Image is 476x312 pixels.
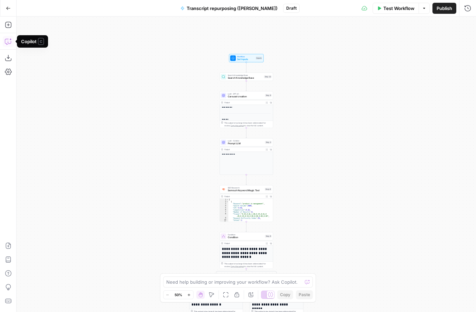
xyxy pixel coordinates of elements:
g: Edge from step_4 to step_6 [246,222,247,232]
span: Paste [299,292,310,298]
div: 4 [220,205,228,207]
div: 5 [220,207,228,209]
div: 6 [220,209,228,211]
span: SEO Research [228,186,264,189]
div: Step 22 [264,75,272,78]
span: Condition [228,233,264,236]
span: Set Inputs [237,58,254,61]
div: 8 [220,213,228,217]
span: Draft [286,5,297,11]
button: Paste [296,290,313,299]
button: Transcript repurposing ([PERSON_NAME]) [176,3,282,14]
span: LLM · O3 Mini [228,139,264,142]
g: Edge from step_3 to step_4 [246,175,247,185]
span: Copy [280,292,290,298]
g: Edge from start to step_22 [246,62,247,72]
span: LLM · GPT-4.1 [228,92,264,95]
div: Inputs [256,57,262,60]
span: Search Knowledge Base [228,74,263,77]
img: 8a3tdog8tf0qdwwcclgyu02y995m [222,187,225,191]
div: WorkflowSet InputsInputs [220,54,273,62]
span: Prompt LLM [228,142,264,145]
span: Semrush Keyword Magic Tool [228,189,264,192]
div: SEO ResearchSemrush Keyword Magic ToolStep 4Output[ { "Keyword":"product in management", "Search ... [220,185,273,222]
span: Carousel creation [228,95,264,98]
div: 2 [220,201,228,203]
div: Step 3 [265,141,272,144]
div: Search Knowledge BaseSearch Knowledge BaseStep 22 [220,72,273,81]
span: Condition [228,236,264,239]
div: Step 4 [265,188,272,191]
div: Output [224,148,264,151]
g: Edge from step_9 to step_3 [246,128,247,138]
button: Test Workflow [373,3,419,14]
button: Copy [277,290,293,299]
span: 50% [175,292,182,298]
span: Toggle code folding, rows 2 through 11 [226,201,228,203]
div: Step 6 [265,235,272,238]
div: 10 [220,219,228,221]
div: This output is too large & has been abbreviated for review. to view the full content. [224,262,272,268]
span: Search Knowledge Base [228,76,263,80]
span: Toggle code folding, rows 1 through 202 [226,198,228,201]
div: 3 [220,203,228,205]
span: Workflow [237,55,254,58]
div: Output [224,195,264,198]
span: C [38,38,44,45]
div: 1 [220,198,228,201]
div: Output [224,101,264,104]
div: Output [224,242,264,245]
g: Edge from step_22 to step_9 [246,81,247,91]
div: 11 [220,221,228,223]
span: Copy the output [231,265,244,267]
span: Test Workflow [383,5,414,12]
div: Step 9 [265,94,272,97]
div: 9 [220,217,228,219]
button: Publish [432,3,456,14]
div: This output is too large & has been abbreviated for review. to view the full content. [224,121,272,127]
span: Copy the output [231,125,244,127]
span: Transcript repurposing ([PERSON_NAME]) [187,5,278,12]
div: Copilot [21,38,44,45]
span: Publish [437,5,452,12]
div: 7 [220,211,228,213]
